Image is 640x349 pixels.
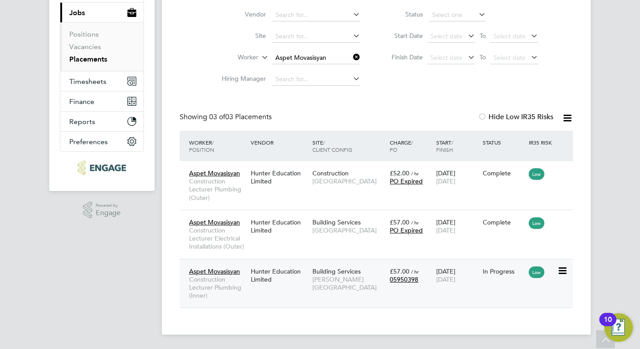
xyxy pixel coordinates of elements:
[478,112,553,121] label: Hide Low IR35 Risks
[493,54,526,62] span: Select date
[272,30,360,43] input: Search for...
[69,55,107,63] a: Placements
[69,117,95,126] span: Reports
[207,53,258,62] label: Worker
[189,226,246,251] span: Construction Lecturer Electrical Installations (Outer)
[60,161,144,175] a: Go to home page
[69,42,101,51] a: Vacancies
[189,139,214,153] span: / Position
[411,170,419,177] span: / hr
[383,53,423,61] label: Finish Date
[248,134,310,150] div: Vendor
[483,218,525,226] div: Complete
[215,32,266,40] label: Site
[430,32,463,40] span: Select date
[430,54,463,62] span: Select date
[434,214,480,239] div: [DATE]
[411,268,419,275] span: / hr
[215,10,266,18] label: Vendor
[96,202,121,209] span: Powered by
[189,275,246,300] span: Construction Lecturer Plumbing (Inner)
[312,218,361,226] span: Building Services
[60,112,143,131] button: Reports
[209,112,272,121] span: 03 Placements
[187,134,248,158] div: Worker
[187,262,573,270] a: Aspet MovasisyanConstruction Lecturer Plumbing (Inner)Hunter Education LimitedBuilding Services[P...
[60,22,143,71] div: Jobs
[272,9,360,21] input: Search for...
[272,52,360,64] input: Search for...
[604,313,633,342] button: Open Resource Center, 10 new notifications
[312,139,352,153] span: / Client Config
[436,139,453,153] span: / Finish
[429,9,486,21] input: Select one
[434,263,480,288] div: [DATE]
[390,275,418,283] span: 05950398
[69,8,85,17] span: Jobs
[383,10,423,18] label: Status
[483,267,525,275] div: In Progress
[312,275,385,291] span: [PERSON_NAME][GEOGRAPHIC_DATA]
[69,97,94,106] span: Finance
[187,213,573,221] a: Aspet MovasisyanConstruction Lecturer Electrical Installations (Outer)Hunter Education LimitedBui...
[383,32,423,40] label: Start Date
[436,275,455,283] span: [DATE]
[477,51,488,63] span: To
[529,168,544,180] span: Low
[436,177,455,185] span: [DATE]
[312,226,385,234] span: [GEOGRAPHIC_DATA]
[390,226,423,234] span: PO Expired
[83,202,121,219] a: Powered byEngage
[529,217,544,229] span: Low
[248,165,310,190] div: Hunter Education Limited
[604,320,612,331] div: 10
[434,165,480,190] div: [DATE]
[69,77,106,86] span: Timesheets
[78,161,126,175] img: ncclondon-logo-retina.png
[248,214,310,239] div: Hunter Education Limited
[60,71,143,91] button: Timesheets
[189,267,240,275] span: Aspet Movasisyan
[189,169,240,177] span: Aspet Movasisyan
[493,32,526,40] span: Select date
[411,219,419,226] span: / hr
[209,112,225,121] span: 03 of
[434,134,480,158] div: Start
[60,91,143,111] button: Finance
[390,218,409,226] span: £57.00
[390,267,409,275] span: £57.00
[189,177,246,202] span: Construction Lecturer Plumbing (Outer)
[477,30,488,42] span: To
[60,132,143,151] button: Preferences
[180,112,274,122] div: Showing
[390,169,409,177] span: £52.00
[390,177,423,185] span: PO Expired
[60,3,143,22] button: Jobs
[436,226,455,234] span: [DATE]
[529,266,544,278] span: Low
[187,164,573,172] a: Aspet MovasisyanConstruction Lecturer Plumbing (Outer)Hunter Education LimitedConstruction[GEOGRA...
[272,73,360,86] input: Search for...
[387,134,434,158] div: Charge
[189,218,240,226] span: Aspet Movasisyan
[526,134,557,150] div: IR35 Risk
[480,134,527,150] div: Status
[312,267,361,275] span: Building Services
[483,169,525,177] div: Complete
[312,177,385,185] span: [GEOGRAPHIC_DATA]
[69,30,99,38] a: Positions
[96,209,121,217] span: Engage
[312,169,349,177] span: Construction
[390,139,413,153] span: / PO
[248,263,310,288] div: Hunter Education Limited
[69,137,108,146] span: Preferences
[215,75,266,83] label: Hiring Manager
[310,134,387,158] div: Site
